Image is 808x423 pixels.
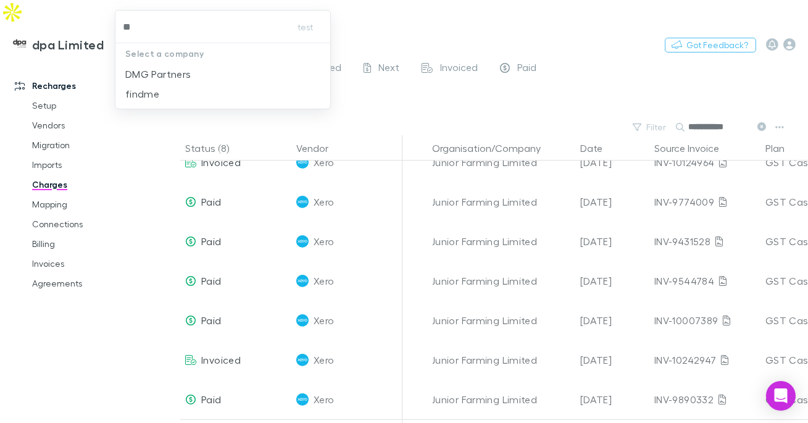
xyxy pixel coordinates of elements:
div: Open Intercom Messenger [766,381,796,411]
p: findme [125,86,159,101]
p: DMG Partners [125,67,191,82]
button: test [286,20,325,35]
p: Select a company [115,43,330,64]
span: test [298,20,314,35]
